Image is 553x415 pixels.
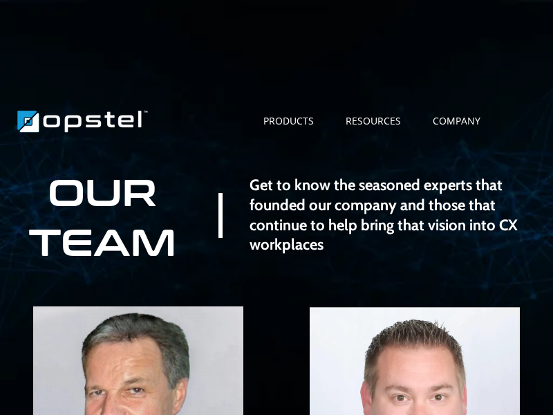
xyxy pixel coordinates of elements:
a: RESOURCES [330,114,417,129]
p: OUR TEAM [14,166,191,265]
a: COMPANY [417,114,496,129]
a: PRODUCTS [247,114,330,129]
strong: Get to know the seasoned experts that founded our company and those that continue to help bring t... [250,176,518,254]
a: https://www.opstel.com/ [14,112,151,127]
img: Brand Logo [14,104,151,138]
